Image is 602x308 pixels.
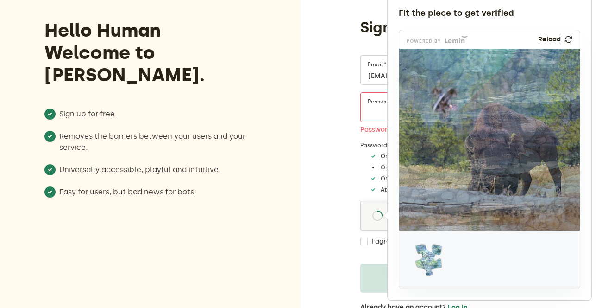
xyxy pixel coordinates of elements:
p: powered by [407,39,441,43]
img: Lemin logo [445,36,468,43]
img: refresh.png [564,36,572,43]
p: Reload [538,36,561,43]
div: Fit the piece to get verified [399,7,580,19]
